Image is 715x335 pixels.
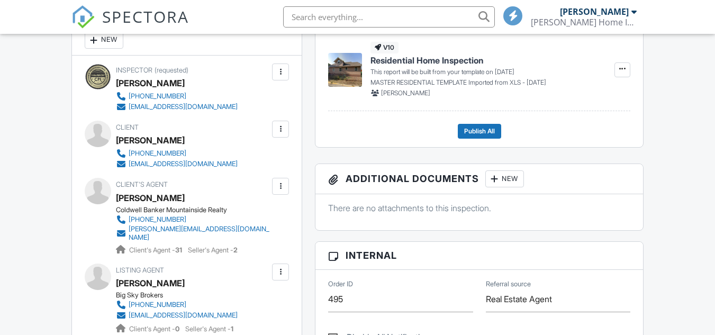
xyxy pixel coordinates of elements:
input: Search everything... [283,6,495,28]
div: [PHONE_NUMBER] [129,301,186,309]
a: [EMAIL_ADDRESS][DOMAIN_NAME] [116,102,238,112]
div: Big Sky Brokers [116,291,246,300]
span: Client [116,123,139,131]
div: [PHONE_NUMBER] [129,149,186,158]
img: The Best Home Inspection Software - Spectora [71,5,95,29]
a: [PHONE_NUMBER] [116,91,238,102]
label: Referral source [486,279,531,289]
div: [EMAIL_ADDRESS][DOMAIN_NAME] [129,103,238,111]
strong: 31 [175,246,182,254]
span: Inspector [116,66,152,74]
div: Coldwell Banker Mountainside Realty [116,206,278,214]
a: [PERSON_NAME][EMAIL_ADDRESS][DOMAIN_NAME] [116,225,269,242]
strong: 1 [231,325,233,333]
div: [PERSON_NAME] [116,75,185,91]
div: [PERSON_NAME] [116,132,185,148]
span: (requested) [155,66,188,74]
span: Client's Agent [116,180,168,188]
a: [PERSON_NAME] [116,275,185,291]
span: Client's Agent - [129,325,181,333]
div: New [485,170,524,187]
a: [EMAIL_ADDRESS][DOMAIN_NAME] [116,159,238,169]
label: Order ID [328,279,353,289]
div: [PERSON_NAME] [560,6,629,17]
span: SPECTORA [102,5,189,28]
div: New [85,32,123,49]
div: [PHONE_NUMBER] [129,92,186,101]
a: [PHONE_NUMBER] [116,148,238,159]
a: [PHONE_NUMBER] [116,300,238,310]
span: Seller's Agent - [188,246,238,254]
strong: 0 [175,325,179,333]
a: [EMAIL_ADDRESS][DOMAIN_NAME] [116,310,238,321]
span: Seller's Agent - [185,325,233,333]
div: [PERSON_NAME][EMAIL_ADDRESS][DOMAIN_NAME] [129,225,269,242]
div: [PHONE_NUMBER] [129,215,186,224]
span: Listing Agent [116,266,164,274]
a: SPECTORA [71,14,189,37]
div: Milligan Home Inspections LLC [531,17,637,28]
h3: Additional Documents [315,164,642,194]
p: There are no attachments to this inspection. [328,202,630,214]
div: [EMAIL_ADDRESS][DOMAIN_NAME] [129,311,238,320]
span: Client's Agent - [129,246,184,254]
a: [PHONE_NUMBER] [116,214,269,225]
h3: Internal [315,242,642,269]
a: [PERSON_NAME] [116,190,185,206]
strong: 2 [233,246,238,254]
div: [EMAIL_ADDRESS][DOMAIN_NAME] [129,160,238,168]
